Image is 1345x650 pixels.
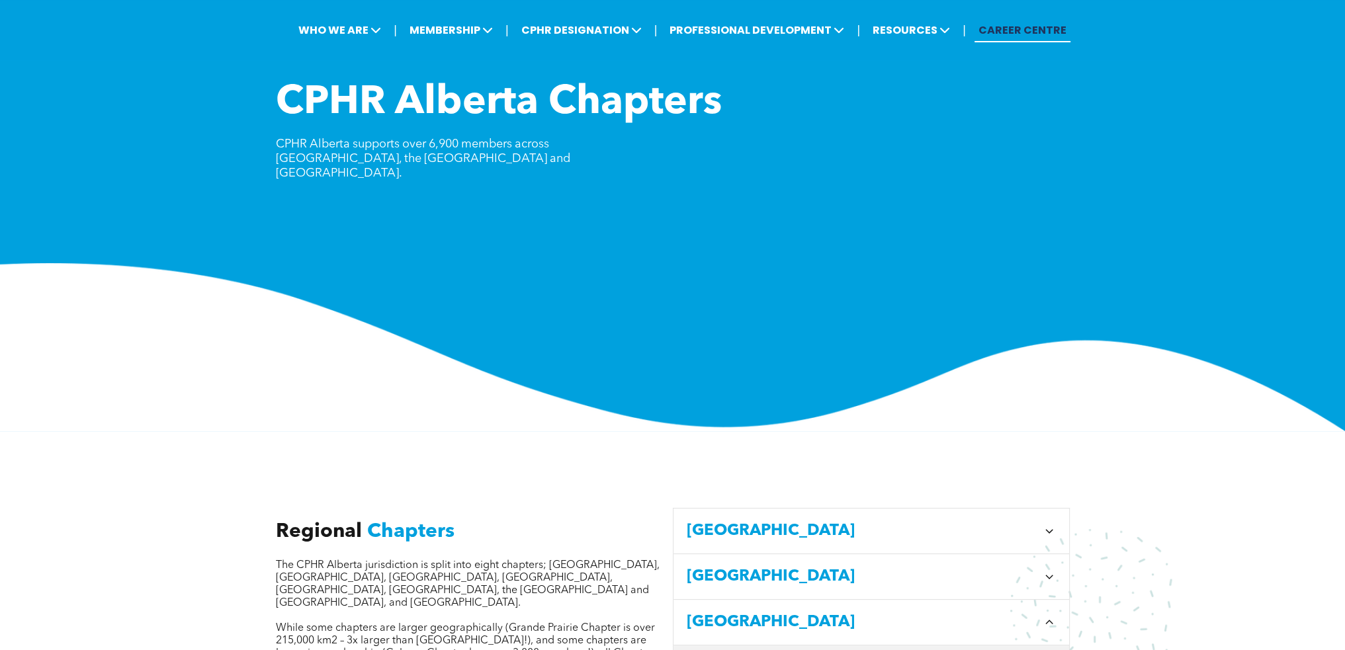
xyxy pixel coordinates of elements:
span: CPHR Alberta Chapters [276,83,722,123]
li: | [963,17,966,44]
span: Chapters [367,522,455,542]
span: [GEOGRAPHIC_DATA] [687,519,1037,543]
span: CPHR Alberta supports over 6,900 members across [GEOGRAPHIC_DATA], the [GEOGRAPHIC_DATA] and [GEO... [276,138,570,179]
li: | [394,17,397,44]
span: [GEOGRAPHIC_DATA] [687,610,1037,634]
li: | [505,17,509,44]
li: | [654,17,658,44]
span: PROFESSIONAL DEVELOPMENT [666,18,848,42]
span: The CPHR Alberta jurisdiction is split into eight chapters; [GEOGRAPHIC_DATA], [GEOGRAPHIC_DATA],... [276,560,660,608]
a: CAREER CENTRE [975,18,1070,42]
li: | [857,17,860,44]
span: RESOURCES [869,18,954,42]
span: WHO WE ARE [294,18,385,42]
span: CPHR DESIGNATION [517,18,646,42]
span: MEMBERSHIP [406,18,497,42]
span: [GEOGRAPHIC_DATA] [687,565,1037,589]
span: Regional [276,522,362,542]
